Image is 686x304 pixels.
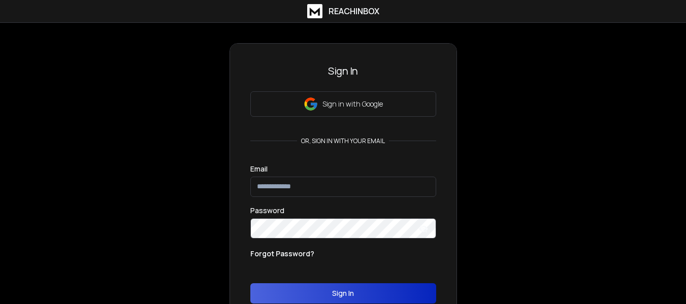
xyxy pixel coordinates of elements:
button: Sign In [250,283,436,303]
h1: ReachInbox [329,5,379,17]
img: logo [307,4,322,18]
h3: Sign In [250,64,436,78]
label: Password [250,207,284,214]
button: Sign in with Google [250,91,436,117]
p: Forgot Password? [250,249,314,259]
p: or, sign in with your email [297,137,389,145]
a: ReachInbox [307,4,379,18]
label: Email [250,165,268,173]
p: Sign in with Google [322,99,383,109]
